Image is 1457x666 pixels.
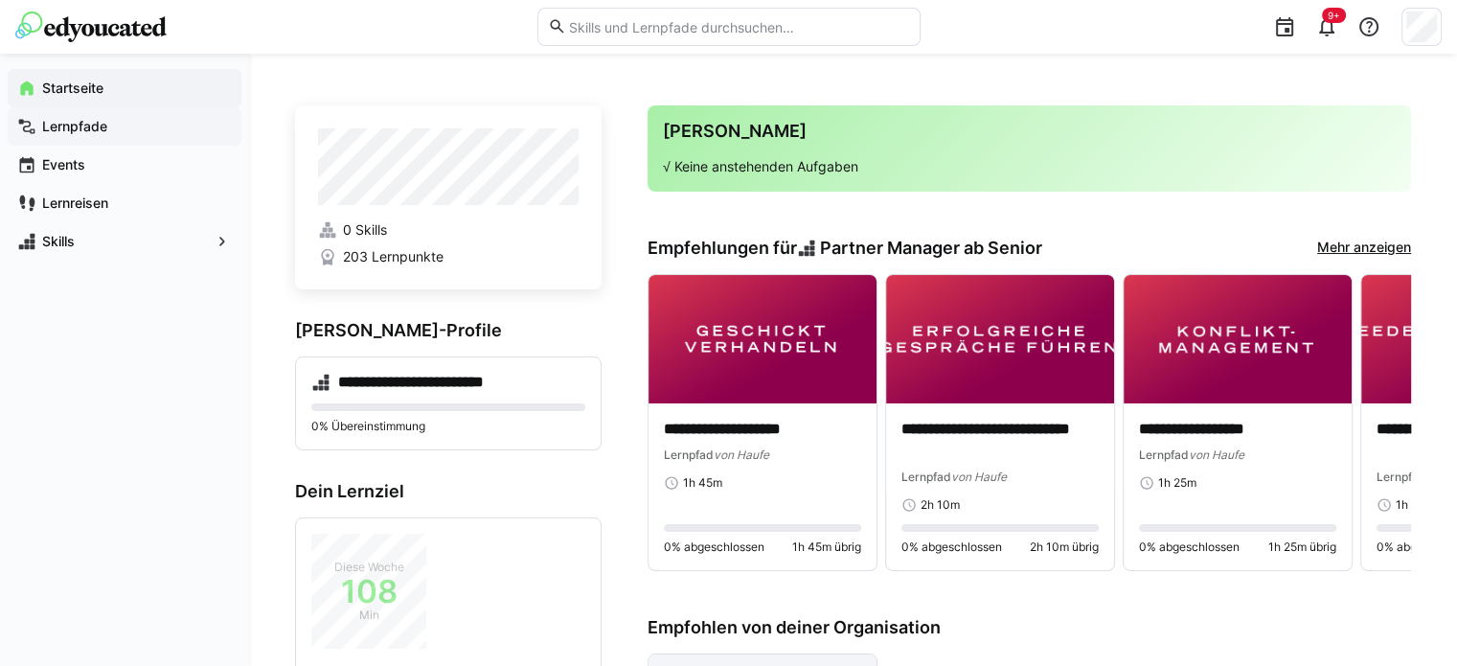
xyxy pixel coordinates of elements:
span: Lernpfad [1139,448,1189,462]
span: 1h 40m [1396,497,1436,513]
span: Lernpfad [664,448,714,462]
span: Lernpfad [1377,470,1426,484]
input: Skills und Lernpfade durchsuchen… [566,18,909,35]
p: √ Keine anstehenden Aufgaben [663,157,1396,176]
img: image [886,275,1114,403]
a: 0 Skills [318,220,579,240]
span: 1h 25m übrig [1268,540,1336,555]
h3: Empfehlungen für [648,238,1042,259]
span: 1h 25m [1158,475,1196,491]
img: image [1124,275,1352,403]
span: 2h 10m [921,497,960,513]
span: von Haufe [951,470,1007,484]
span: 0% abgeschlossen [664,540,764,555]
span: Lernpfad [901,470,951,484]
p: 0% Übereinstimmung [311,419,585,434]
span: 9+ [1328,10,1340,21]
h3: [PERSON_NAME]-Profile [295,320,602,341]
span: 1h 45m übrig [792,540,861,555]
h3: [PERSON_NAME] [663,121,1396,142]
span: von Haufe [714,448,769,462]
h3: Dein Lernziel [295,481,602,502]
span: 1h 45m [683,475,722,491]
img: image [649,275,876,403]
span: 0% abgeschlossen [1139,540,1240,555]
span: von Haufe [1189,448,1244,462]
h3: Empfohlen von deiner Organisation [648,617,1411,638]
a: Mehr anzeigen [1317,238,1411,259]
span: Partner Manager ab Senior [820,238,1042,259]
span: 0% abgeschlossen [901,540,1002,555]
span: 203 Lernpunkte [343,247,444,266]
span: 0 Skills [343,220,387,240]
span: 2h 10m übrig [1030,540,1099,555]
